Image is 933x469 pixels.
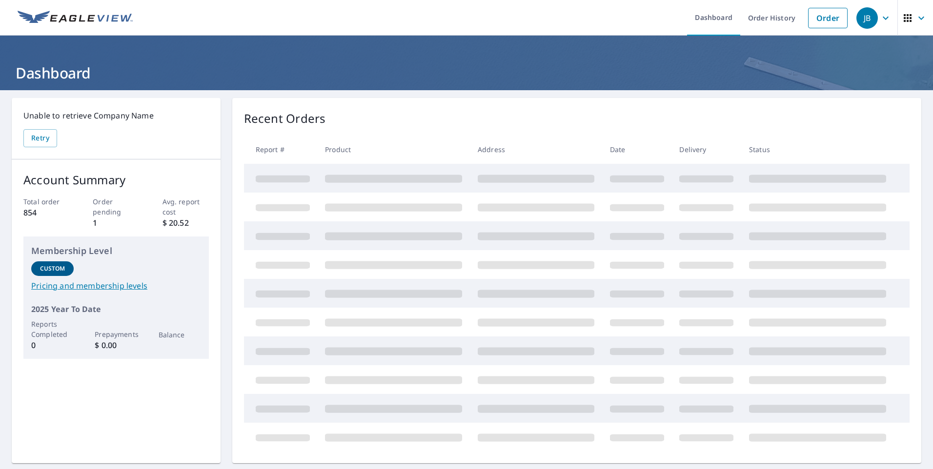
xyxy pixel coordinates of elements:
p: 2025 Year To Date [31,303,201,315]
img: EV Logo [18,11,133,25]
p: 0 [31,339,74,351]
th: Date [602,135,672,164]
p: Recent Orders [244,110,326,127]
div: JB [856,7,878,29]
th: Address [470,135,602,164]
th: Report # [244,135,318,164]
h1: Dashboard [12,63,921,83]
button: Retry [23,129,57,147]
p: Balance [159,330,201,340]
a: Order [808,8,848,28]
p: Account Summary [23,171,209,189]
p: Unable to retrieve Company Name [23,110,209,121]
th: Status [741,135,894,164]
p: Avg. report cost [162,196,209,217]
p: Total order [23,196,70,207]
p: Prepayments [95,329,137,339]
span: Retry [31,132,49,144]
a: Pricing and membership levels [31,280,201,292]
p: Reports Completed [31,319,74,339]
th: Delivery [671,135,741,164]
th: Product [317,135,470,164]
p: 854 [23,207,70,218]
p: 1 [93,217,139,229]
p: Order pending [93,196,139,217]
p: $ 20.52 [162,217,209,229]
p: $ 0.00 [95,339,137,351]
p: Membership Level [31,244,201,257]
p: Custom [40,264,65,273]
